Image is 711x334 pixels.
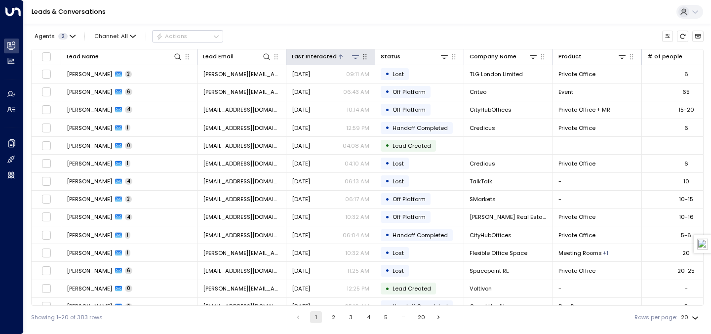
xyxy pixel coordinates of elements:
[156,33,187,40] div: Actions
[470,302,507,310] span: Qured Health
[152,30,223,42] button: Actions
[41,176,51,186] span: Toggle select row
[470,160,495,167] span: Credicus
[470,70,523,78] span: TLG London Limited
[385,282,390,295] div: •
[203,142,280,150] span: calendar@spaciousapp.com
[558,267,595,275] span: Private Office
[558,213,595,221] span: Private Office
[345,195,369,203] p: 06:17 AM
[470,285,492,292] span: VoltIvon
[292,311,445,323] nav: pagination navigation
[393,249,404,257] span: Lost
[677,31,688,42] span: Refresh
[41,141,51,151] span: Toggle select row
[603,249,608,257] div: Private Office
[682,249,690,257] div: 20
[292,267,310,275] span: Jul 10, 2025
[470,52,516,61] div: Company Name
[35,34,55,39] span: Agents
[345,177,369,185] p: 06:13 AM
[67,160,112,167] span: Annabel Crawshaw
[67,70,112,78] span: Natalie Lelliott
[681,231,691,239] div: 5-6
[152,30,223,42] div: Button group with a nested menu
[67,213,112,221] span: Nico Kidel
[558,70,595,78] span: Private Office
[67,106,112,114] span: Jak Beshi
[393,160,404,167] span: Lost
[346,124,369,132] p: 12:59 PM
[393,88,426,96] span: Off Platform
[67,88,112,96] span: Lara Ayodeji
[125,71,132,78] span: 2
[67,302,112,310] span: Olha Zyuz
[464,137,553,154] td: -
[558,249,602,257] span: Meeting Rooms
[125,125,130,131] span: 1
[203,160,280,167] span: ac@credicus.com
[67,249,112,257] span: Adrian Goldney
[385,103,390,117] div: •
[67,52,99,61] div: Lead Name
[203,70,280,78] span: Natalie@tlg.london
[292,124,310,132] span: Jul 08, 2025
[683,177,689,185] div: 10
[381,52,449,61] div: Status
[67,52,182,61] div: Lead Name
[470,177,492,185] span: TalkTalk
[203,52,234,61] div: Lead Email
[125,250,130,256] span: 1
[470,195,496,203] span: SMarkets
[553,137,642,154] td: -
[32,7,106,16] a: Leads & Conversations
[292,88,310,96] span: Jul 08, 2025
[393,70,404,78] span: Lost
[327,311,339,323] button: Go to page 2
[385,246,390,259] div: •
[393,106,426,114] span: Off Platform
[558,302,585,310] span: Day Pass
[41,52,51,62] span: Toggle select all
[58,33,68,40] span: 2
[347,267,369,275] p: 11:25 AM
[203,88,280,96] span: l.ayodeji@criteo.com
[343,142,369,150] p: 04:08 AM
[345,302,369,310] p: 05:19 AM
[553,191,642,208] td: -
[679,213,694,221] div: 10-16
[125,267,132,274] span: 6
[385,193,390,206] div: •
[345,249,369,257] p: 10:32 AM
[385,139,390,152] div: •
[385,264,390,277] div: •
[385,228,390,242] div: •
[41,105,51,115] span: Toggle select row
[684,160,688,167] div: 6
[558,52,582,61] div: Product
[393,213,426,221] span: Off Platform
[345,160,369,167] p: 04:10 AM
[292,195,310,203] span: Jul 09, 2025
[41,194,51,204] span: Toggle select row
[393,124,448,132] span: Handoff Completed
[470,231,512,239] span: CityHubOffices
[397,311,409,323] div: …
[470,106,512,114] span: CityHubOffices
[292,177,310,185] span: Jul 09, 2025
[393,195,426,203] span: Off Platform
[67,231,112,239] span: Jak Beshi
[125,88,132,95] span: 6
[292,160,310,167] span: Jul 09, 2025
[684,70,688,78] div: 6
[91,31,139,42] span: Channel:
[67,142,112,150] span: Annabel Crawshaw
[558,124,595,132] span: Private Office
[678,106,694,114] div: 15-20
[385,300,390,313] div: •
[67,267,112,275] span: Laurie Thomasson
[393,231,448,239] span: Handoff Completed
[125,303,132,310] span: 8
[67,285,112,292] span: Brian Watson
[125,106,132,113] span: 4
